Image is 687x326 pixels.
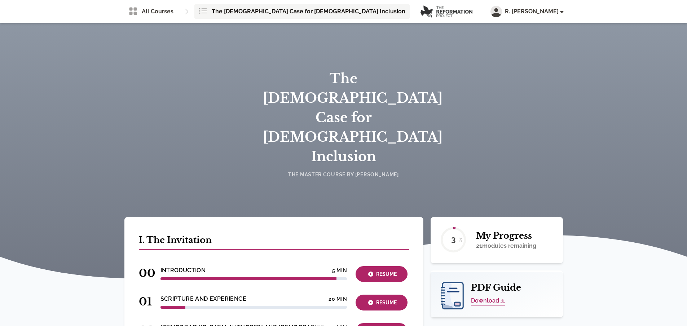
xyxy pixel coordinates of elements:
text: 3 [451,234,456,244]
h4: 20 min [329,296,347,302]
h4: Scripture and Experience [160,295,247,303]
a: All Courses [124,4,178,19]
a: Download [471,296,505,306]
h2: My Progress [476,230,536,242]
span: 00 [139,266,152,280]
div: Resume [358,299,405,307]
button: Resume [356,266,408,282]
h4: The Master Course by [PERSON_NAME] [263,171,424,178]
h2: I. The Invitation [139,234,409,250]
span: All Courses [142,7,173,16]
a: The [DEMOGRAPHIC_DATA] Case for [DEMOGRAPHIC_DATA] Inclusion [194,4,410,19]
span: 01 [139,295,152,308]
span: R. [PERSON_NAME] [505,7,563,16]
span: The [DEMOGRAPHIC_DATA] Case for [DEMOGRAPHIC_DATA] Inclusion [212,7,405,16]
h4: 5 min [332,268,347,273]
button: Resume [356,295,408,310]
img: logo.png [420,5,472,18]
div: Resume [358,270,405,278]
h2: PDF Guide [441,282,552,294]
button: R. [PERSON_NAME] [490,6,563,17]
h4: Introduction [160,266,206,275]
p: 21 modules remaining [476,242,536,250]
h1: The [DEMOGRAPHIC_DATA] Case for [DEMOGRAPHIC_DATA] Inclusion [263,69,424,167]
